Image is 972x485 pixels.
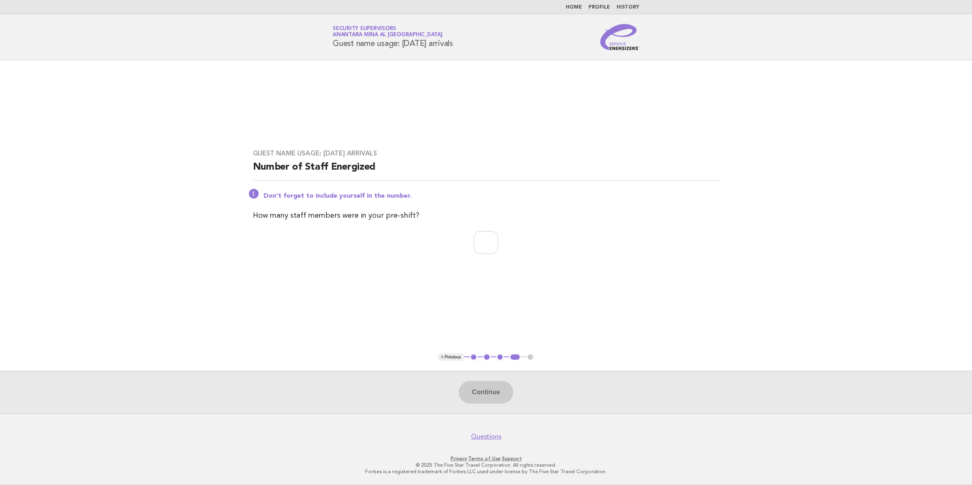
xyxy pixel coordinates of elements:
[253,149,719,157] h3: Guest name usage: [DATE] arrivals
[471,433,501,441] a: Questions
[333,26,453,48] h1: Guest name usage: [DATE] arrivals
[600,24,639,50] img: Service Energizers
[333,33,442,38] span: Anantara Mina al [GEOGRAPHIC_DATA]
[237,455,735,462] p: · ·
[253,210,719,221] p: How many staff members were in your pre-shift?
[451,456,467,461] a: Privacy
[253,161,719,181] h2: Number of Staff Energized
[237,468,735,475] p: Forbes is a registered trademark of Forbes LLC used under license by The Five Star Travel Corpora...
[438,353,464,361] button: < Previous
[470,353,478,361] button: 1
[483,353,491,361] button: 2
[617,5,639,10] a: History
[496,353,504,361] button: 3
[566,5,582,10] a: Home
[264,192,719,200] p: Don't forget to include yourself in the number.
[588,5,610,10] a: Profile
[509,353,521,361] button: 4
[502,456,522,461] a: Support
[333,26,442,37] a: Security SupervisorsAnantara Mina al [GEOGRAPHIC_DATA]
[237,462,735,468] p: © 2025 The Five Star Travel Corporation. All rights reserved.
[468,456,501,461] a: Terms of Use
